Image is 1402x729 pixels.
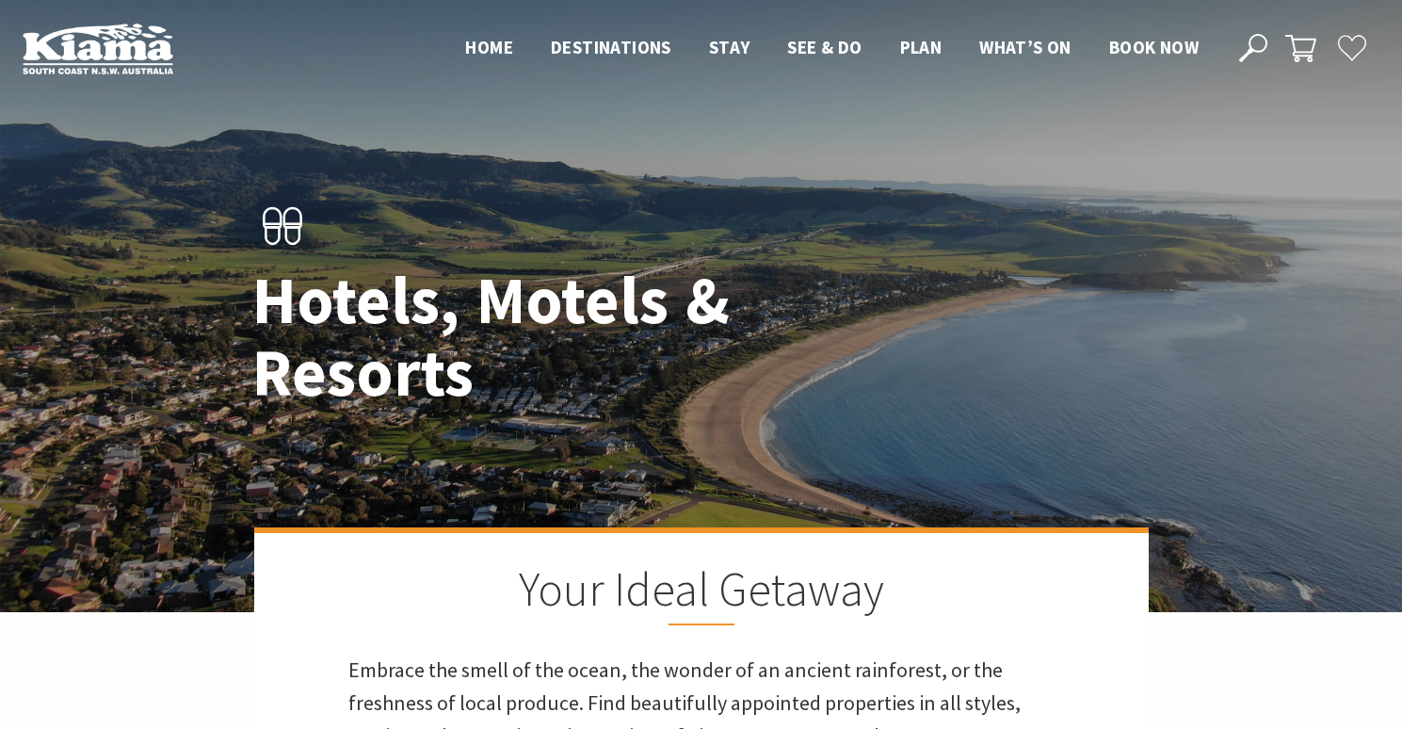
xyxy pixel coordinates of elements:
[709,36,750,58] span: Stay
[551,36,671,58] span: Destinations
[23,23,173,74] img: Kiama Logo
[979,36,1072,58] span: What’s On
[446,33,1217,64] nav: Main Menu
[465,36,513,58] span: Home
[1109,36,1199,58] span: Book now
[252,264,784,409] h1: Hotels, Motels & Resorts
[348,561,1055,625] h2: Your Ideal Getaway
[900,36,943,58] span: Plan
[787,36,862,58] span: See & Do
